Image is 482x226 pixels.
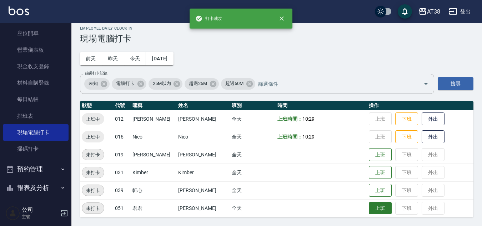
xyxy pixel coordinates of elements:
[176,199,230,217] td: [PERSON_NAME]
[230,199,276,217] td: 全天
[277,116,302,122] b: 上班時間：
[176,110,230,128] td: [PERSON_NAME]
[420,78,432,90] button: Open
[3,58,69,75] a: 現金收支登錄
[3,108,69,124] a: 排班表
[131,181,176,199] td: 軒心
[277,134,302,140] b: 上班時間：
[176,146,230,164] td: [PERSON_NAME]
[395,112,418,126] button: 下班
[113,199,131,217] td: 051
[369,202,392,215] button: 上班
[131,101,176,110] th: 暱稱
[3,25,69,41] a: 座位開單
[131,128,176,146] td: Nico
[176,181,230,199] td: [PERSON_NAME]
[82,133,104,141] span: 上班中
[369,184,392,197] button: 上班
[113,101,131,110] th: 代號
[124,52,146,65] button: 今天
[82,187,104,194] span: 未打卡
[80,26,473,31] h2: Employee Daily Clock In
[3,179,69,197] button: 報表及分析
[367,101,473,110] th: 操作
[185,80,211,87] span: 超過25M
[3,75,69,91] a: 材料自購登錄
[82,115,104,123] span: 上班中
[176,101,230,110] th: 姓名
[427,7,440,16] div: AT38
[276,101,367,110] th: 時間
[221,78,255,90] div: 超過50M
[395,130,418,144] button: 下班
[185,78,219,90] div: 超過25M
[113,146,131,164] td: 019
[3,42,69,58] a: 營業儀表板
[230,128,276,146] td: 全天
[369,166,392,179] button: 上班
[176,128,230,146] td: Nico
[131,164,176,181] td: Kimber
[84,78,110,90] div: 未知
[302,116,315,122] span: 10:29
[398,4,412,19] button: save
[113,128,131,146] td: 016
[131,146,176,164] td: [PERSON_NAME]
[195,15,222,22] span: 打卡成功
[369,148,392,161] button: 上班
[3,160,69,179] button: 預約管理
[22,214,58,220] p: 主管
[256,77,411,90] input: 篩選條件
[80,101,113,110] th: 狀態
[146,52,173,65] button: [DATE]
[84,80,102,87] span: 未知
[221,80,248,87] span: 超過50M
[113,181,131,199] td: 039
[112,80,139,87] span: 電腦打卡
[230,110,276,128] td: 全天
[176,164,230,181] td: Kimber
[9,6,29,15] img: Logo
[274,11,290,26] button: close
[3,197,69,215] button: 客戶管理
[149,78,183,90] div: 25M以內
[80,52,102,65] button: 前天
[230,181,276,199] td: 全天
[3,124,69,141] a: 現場電腦打卡
[416,4,443,19] button: AT38
[422,130,445,144] button: 外出
[131,199,176,217] td: 君君
[302,134,315,140] span: 10:29
[3,141,69,157] a: 掃碼打卡
[102,52,124,65] button: 昨天
[6,206,20,220] img: Person
[230,101,276,110] th: 班別
[82,169,104,176] span: 未打卡
[22,206,58,214] h5: 公司
[438,77,473,90] button: 搜尋
[82,205,104,212] span: 未打卡
[82,151,104,159] span: 未打卡
[85,71,107,76] label: 篩選打卡記錄
[422,112,445,126] button: 外出
[80,34,473,44] h3: 現場電腦打卡
[3,91,69,107] a: 每日結帳
[149,80,175,87] span: 25M以內
[131,110,176,128] td: [PERSON_NAME]
[230,164,276,181] td: 全天
[446,5,473,18] button: 登出
[230,146,276,164] td: 全天
[113,110,131,128] td: 012
[113,164,131,181] td: 031
[112,78,146,90] div: 電腦打卡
